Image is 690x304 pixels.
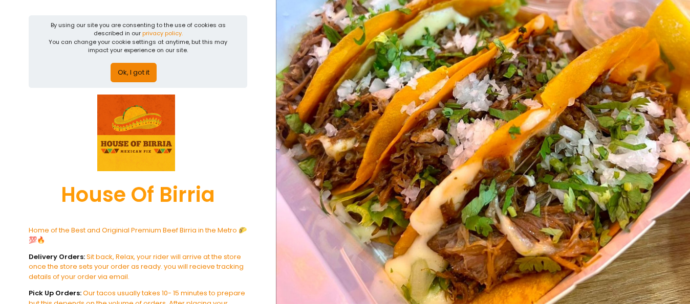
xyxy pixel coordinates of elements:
a: privacy policy. [142,29,183,37]
img: House Of Birria [97,95,175,171]
div: By using our site you are consenting to the use of cookies as described in our You can change you... [46,21,230,55]
div: Sit back, Relax, your rider will arrive at the store once the store sets your order as ready. you... [29,252,247,282]
div: Home of the Best and Originial Premium Beef Birria in the Metro 🌮💯🔥 [29,225,247,245]
button: Ok, I got it [111,63,157,82]
div: House Of Birria [29,171,247,219]
b: Pick Up Orders: [29,288,81,298]
b: Delivery Orders: [29,252,85,262]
